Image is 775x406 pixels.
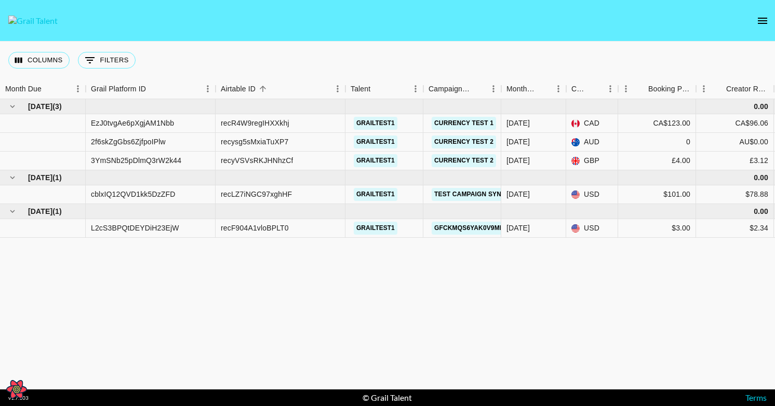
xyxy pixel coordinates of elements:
div: recF904A1vloBPLT0 [221,223,289,233]
button: open drawer [752,10,773,31]
button: Show filters [78,52,136,69]
button: Sort [712,82,726,96]
div: Creator Revenue [726,79,769,99]
div: EzJ0tvgAe6pXgjAM1Nbb [91,118,174,128]
div: recyVSVsRKJHNhzCf [221,155,293,166]
div: CA$96.06 [736,118,768,128]
div: CAD [566,114,618,133]
button: Sort [256,82,270,96]
div: 0.00 [754,172,768,183]
div: $101.00 [663,189,690,199]
div: recR4W9regIHXXkhj [221,118,289,128]
div: Campaign (Type) [429,79,471,99]
span: ( 3 ) [52,101,62,112]
button: Menu [408,81,423,97]
img: Grail Talent [8,16,58,26]
span: [DATE] [28,206,52,216]
iframe: Drift Widget Chat Controller [723,354,763,394]
div: USD [566,185,618,204]
button: Menu [200,81,216,97]
div: $78.88 [745,189,768,199]
div: Jun '25 [506,155,530,166]
button: Sort [536,82,551,96]
div: Jun '25 [506,118,530,128]
div: Airtable ID [216,79,345,99]
div: L2cS3BPQtDEYDiH23EjW [91,223,179,233]
div: 3YmSNb25pDlmQ3rW2k44 [91,155,181,166]
div: AU$0.00 [739,137,768,147]
div: Booking Price [618,79,696,99]
div: $2.34 [750,223,768,233]
div: Creator Revenue [696,79,774,99]
button: grailtest1 [354,222,397,235]
span: [DATE] [28,101,52,112]
div: Mar '26 [506,223,530,233]
div: Month Due [5,79,42,99]
div: $3.00 [672,223,690,233]
button: grailtest1 [354,188,397,201]
button: hide children [5,99,20,114]
div: Jun '25 [506,137,530,147]
div: Month Due [501,79,566,99]
button: Sort [588,82,603,96]
div: 0 [686,137,690,147]
div: recysg5sMxiaTuXP7 [221,137,288,147]
div: Booking Price [648,79,691,99]
button: Menu [70,81,86,97]
div: GBP [566,152,618,170]
div: Campaign (Type) [423,79,501,99]
div: Grail Platform ID [86,79,216,99]
a: GfcKMQS6YAk0v9Mlh34i [432,222,519,235]
button: Sort [146,82,161,96]
button: Sort [42,82,56,96]
a: Currency Test 1 [432,117,496,130]
a: Currency Test 2 [432,136,496,148]
button: Sort [471,82,486,96]
button: Select columns [8,52,70,69]
button: Open React Query Devtools [6,379,27,400]
div: £4.00 [672,155,690,166]
div: Currency [571,79,588,99]
div: Month Due [506,79,536,99]
button: grailtest1 [354,136,397,148]
button: Sort [370,82,385,96]
button: Menu [603,81,618,97]
button: Menu [696,81,712,97]
a: Currency Test 2 [432,154,496,167]
button: grailtest1 [354,154,397,167]
div: 2f6skZgGbs6ZjfpoIPlw [91,137,166,147]
div: £3.12 [750,155,768,166]
button: Sort [634,82,648,96]
div: Airtable ID [221,79,256,99]
div: 0.00 [754,101,768,112]
div: Sep '25 [506,189,530,199]
div: Currency [566,79,618,99]
span: ( 1 ) [52,172,62,183]
div: CA$123.00 [653,118,690,128]
a: Test Campaign Sync Updates [432,188,540,201]
div: Talent [345,79,423,99]
a: Terms [745,393,767,402]
button: Menu [330,81,345,97]
div: Grail Platform ID [91,79,146,99]
span: ( 1 ) [52,206,62,216]
button: Menu [486,81,501,97]
div: 0.00 [754,206,768,216]
div: © Grail Talent [363,393,412,403]
button: grailtest1 [354,117,397,130]
div: Talent [351,79,370,99]
button: hide children [5,170,20,185]
div: AUD [566,133,618,152]
button: Menu [618,81,634,97]
button: hide children [5,204,20,219]
div: recLZ7iNGC97xghHF [221,189,292,199]
div: USD [566,219,618,238]
div: cblxIQ12QVD1kk5DzZFD [91,189,175,199]
span: [DATE] [28,172,52,183]
button: Menu [551,81,566,97]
